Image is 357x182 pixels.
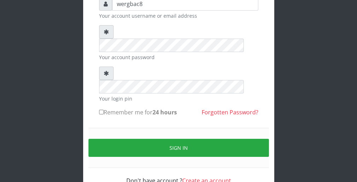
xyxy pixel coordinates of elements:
small: Your account password [99,53,258,61]
small: Your account username or email address [99,12,258,19]
small: Your login pin [99,95,258,102]
input: Remember me for24 hours [99,110,104,114]
a: Forgotten Password? [202,108,258,116]
button: Sign in [88,139,269,157]
label: Remember me for [99,108,177,116]
b: 24 hours [152,108,177,116]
